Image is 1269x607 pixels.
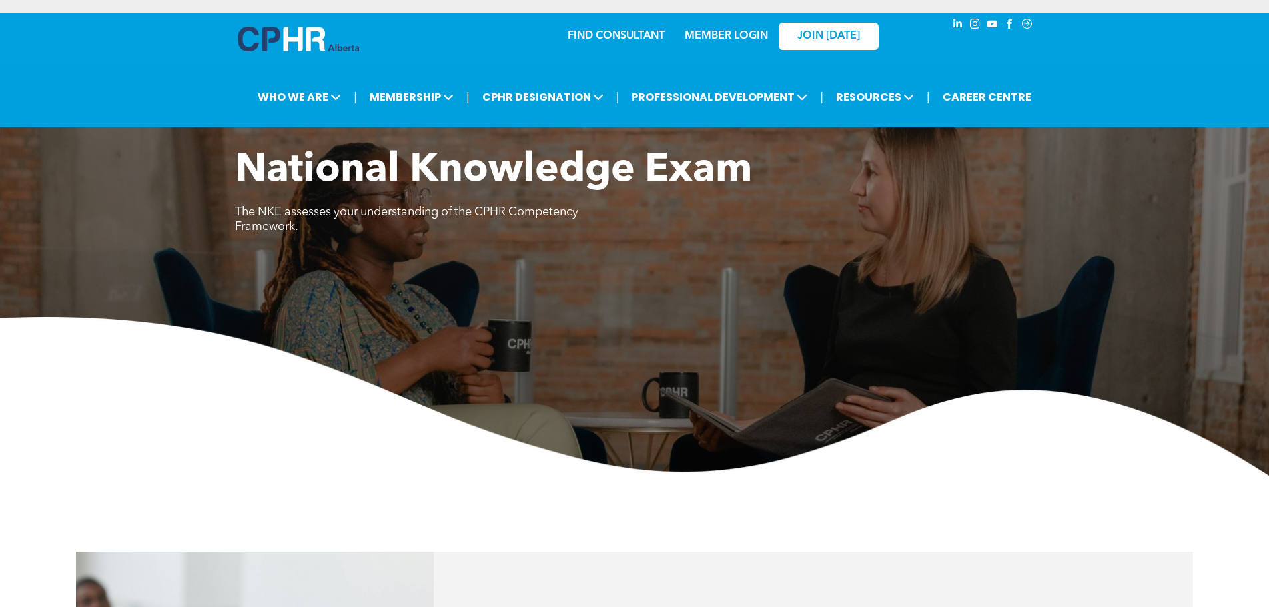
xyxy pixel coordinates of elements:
[235,206,578,233] span: The NKE assesses your understanding of the CPHR Competency Framework.
[235,151,752,191] span: National Knowledge Exam
[927,83,930,111] li: |
[254,85,345,109] span: WHO WE ARE
[832,85,918,109] span: RESOURCES
[478,85,608,109] span: CPHR DESIGNATION
[568,31,665,41] a: FIND CONSULTANT
[685,31,768,41] a: MEMBER LOGIN
[628,85,811,109] span: PROFESSIONAL DEVELOPMENT
[968,17,983,35] a: instagram
[951,17,965,35] a: linkedin
[797,30,860,43] span: JOIN [DATE]
[1020,17,1035,35] a: Social network
[466,83,470,111] li: |
[238,27,359,51] img: A blue and white logo for cp alberta
[820,83,823,111] li: |
[985,17,1000,35] a: youtube
[1003,17,1017,35] a: facebook
[939,85,1035,109] a: CAREER CENTRE
[616,83,620,111] li: |
[366,85,458,109] span: MEMBERSHIP
[354,83,357,111] li: |
[779,23,879,50] a: JOIN [DATE]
